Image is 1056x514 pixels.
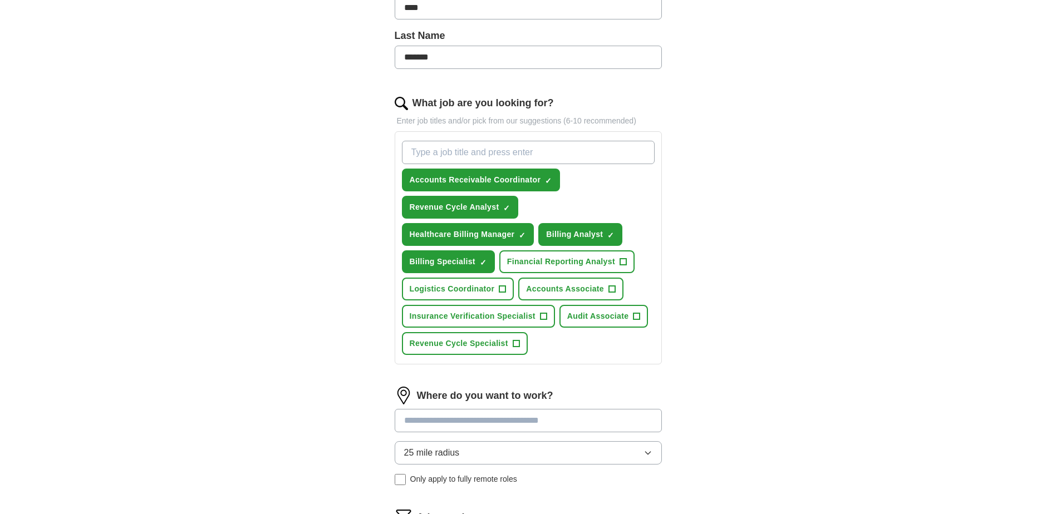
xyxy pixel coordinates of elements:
span: Only apply to fully remote roles [410,473,517,485]
button: Insurance Verification Specialist [402,305,555,328]
label: What job are you looking for? [412,96,554,111]
span: Healthcare Billing Manager [410,229,515,240]
input: Type a job title and press enter [402,141,655,164]
button: Audit Associate [559,305,649,328]
button: Billing Analyst✓ [538,223,622,246]
button: Logistics Coordinator [402,278,514,300]
span: 25 mile radius [404,446,460,459]
span: ✓ [607,231,614,240]
button: Healthcare Billing Manager✓ [402,223,534,246]
span: Accounts Associate [526,283,604,295]
span: Audit Associate [567,310,629,322]
span: ✓ [503,204,510,212]
button: 25 mile radius [395,441,662,464]
button: Revenue Cycle Specialist [402,332,528,355]
span: Accounts Receivable Coordinator [410,174,541,186]
label: Last Name [395,28,662,43]
span: Insurance Verification Specialist [410,310,536,322]
p: Enter job titles and/or pick from our suggestions (6-10 recommended) [395,115,662,127]
span: Billing Specialist [410,256,475,268]
button: Billing Specialist✓ [402,250,495,273]
label: Where do you want to work? [417,388,553,403]
span: Revenue Cycle Analyst [410,201,499,213]
input: Only apply to fully remote roles [395,474,406,485]
span: Financial Reporting Analyst [507,256,615,268]
span: Revenue Cycle Specialist [410,338,508,349]
img: location.png [395,387,412,404]
img: search.png [395,97,408,110]
button: Revenue Cycle Analyst✓ [402,196,519,219]
span: Logistics Coordinator [410,283,495,295]
span: ✓ [480,258,487,267]
button: Financial Reporting Analyst [499,250,635,273]
button: Accounts Associate [518,278,623,300]
span: ✓ [519,231,525,240]
button: Accounts Receivable Coordinator✓ [402,169,561,191]
span: Billing Analyst [546,229,603,240]
span: ✓ [545,176,552,185]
